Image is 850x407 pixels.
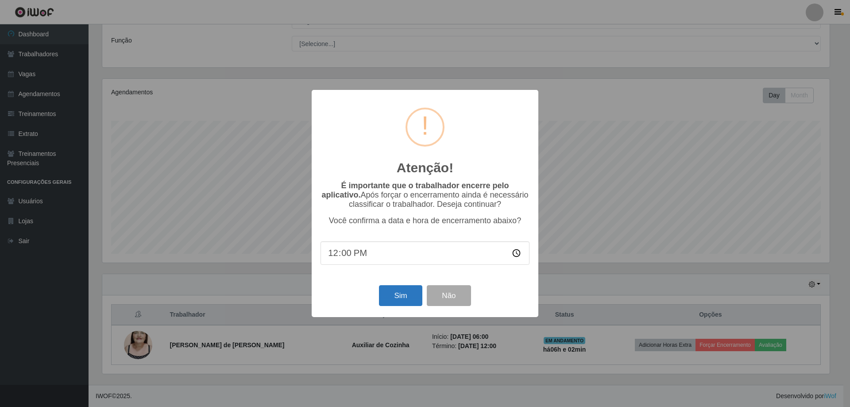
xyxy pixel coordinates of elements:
[379,285,422,306] button: Sim
[321,181,509,199] b: É importante que o trabalhador encerre pelo aplicativo.
[427,285,471,306] button: Não
[397,160,453,176] h2: Atenção!
[321,181,529,209] p: Após forçar o encerramento ainda é necessário classificar o trabalhador. Deseja continuar?
[321,216,529,225] p: Você confirma a data e hora de encerramento abaixo?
